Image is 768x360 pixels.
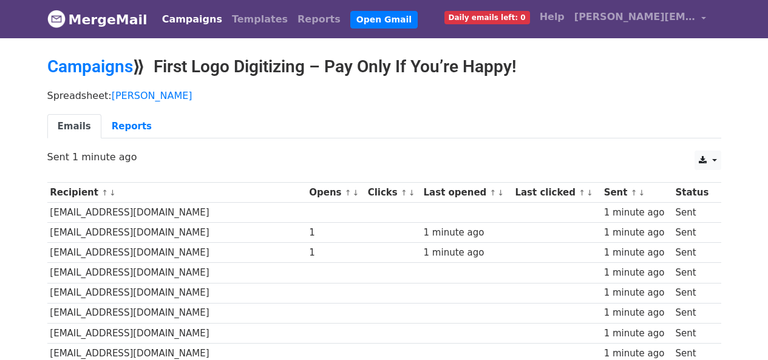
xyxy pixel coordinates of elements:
th: Sent [601,183,673,203]
img: MergeMail logo [47,10,66,28]
th: Clicks [365,183,421,203]
div: 1 minute ago [604,306,670,320]
td: Sent [673,243,715,263]
th: Status [673,183,715,203]
td: Sent [673,283,715,303]
td: [EMAIL_ADDRESS][DOMAIN_NAME] [47,263,307,283]
td: Sent [673,303,715,323]
td: Sent [673,323,715,343]
a: ↑ [631,188,637,197]
div: 1 minute ago [424,226,509,240]
span: [PERSON_NAME][EMAIL_ADDRESS][DOMAIN_NAME] [574,10,696,24]
span: Daily emails left: 0 [444,11,530,24]
a: Reports [293,7,345,32]
div: 1 [309,226,362,240]
a: Help [535,5,569,29]
a: [PERSON_NAME][EMAIL_ADDRESS][DOMAIN_NAME] [569,5,712,33]
a: Templates [227,7,293,32]
td: [EMAIL_ADDRESS][DOMAIN_NAME] [47,223,307,243]
td: Sent [673,223,715,243]
td: [EMAIL_ADDRESS][DOMAIN_NAME] [47,283,307,303]
a: ↓ [586,188,593,197]
td: Sent [673,263,715,283]
td: Sent [673,203,715,223]
a: ↓ [638,188,645,197]
div: 1 minute ago [604,206,670,220]
a: ↑ [401,188,407,197]
div: 1 minute ago [424,246,509,260]
th: Last opened [421,183,512,203]
a: ↑ [579,188,585,197]
td: [EMAIL_ADDRESS][DOMAIN_NAME] [47,203,307,223]
a: ↑ [490,188,497,197]
a: Open Gmail [350,11,418,29]
h2: ⟫ First Logo Digitizing – Pay Only If You’re Happy! [47,56,721,77]
a: [PERSON_NAME] [112,90,192,101]
a: Campaigns [47,56,133,76]
a: Emails [47,114,101,139]
th: Opens [306,183,364,203]
a: Daily emails left: 0 [440,5,535,29]
div: 1 minute ago [604,246,670,260]
a: Reports [101,114,162,139]
a: ↓ [352,188,359,197]
a: ↓ [497,188,504,197]
p: Sent 1 minute ago [47,151,721,163]
td: [EMAIL_ADDRESS][DOMAIN_NAME] [47,243,307,263]
a: ↓ [109,188,116,197]
div: 1 minute ago [604,286,670,300]
div: 1 minute ago [604,327,670,341]
a: ↓ [409,188,415,197]
a: MergeMail [47,7,148,32]
a: Campaigns [157,7,227,32]
div: 1 minute ago [604,226,670,240]
th: Recipient [47,183,307,203]
div: 1 [309,246,362,260]
td: [EMAIL_ADDRESS][DOMAIN_NAME] [47,303,307,323]
a: ↑ [101,188,108,197]
th: Last clicked [512,183,601,203]
td: [EMAIL_ADDRESS][DOMAIN_NAME] [47,323,307,343]
div: 1 minute ago [604,266,670,280]
p: Spreadsheet: [47,89,721,102]
a: ↑ [345,188,352,197]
